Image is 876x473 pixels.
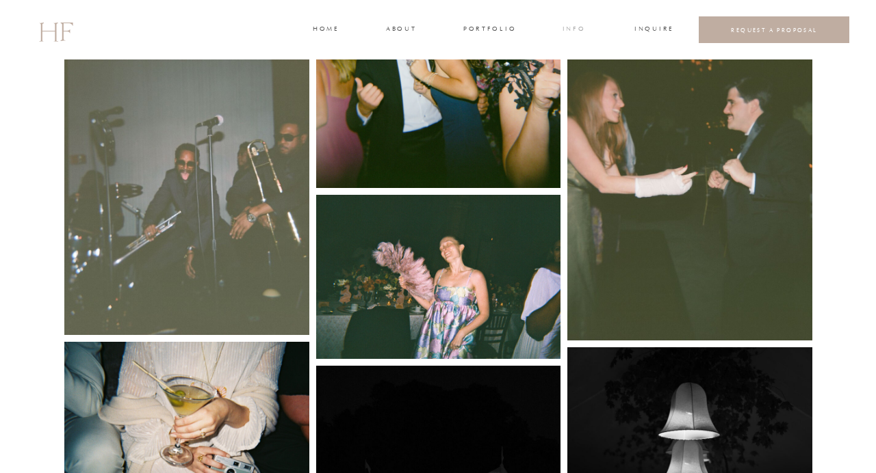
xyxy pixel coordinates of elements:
[561,24,587,36] a: INFO
[634,24,671,36] a: INQUIRE
[38,10,73,50] a: HF
[386,24,415,36] a: about
[463,24,515,36] a: portfolio
[313,24,338,36] a: home
[710,26,839,33] a: REQUEST A PROPOSAL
